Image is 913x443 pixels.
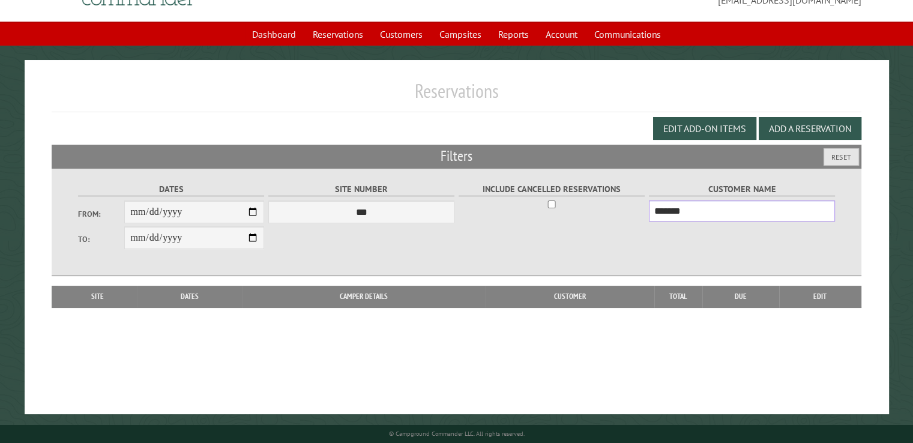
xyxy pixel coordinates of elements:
[653,117,756,140] button: Edit Add-on Items
[654,286,702,307] th: Total
[459,182,645,196] label: Include Cancelled Reservations
[649,182,836,196] label: Customer Name
[486,286,654,307] th: Customer
[389,430,525,438] small: © Campground Commander LLC. All rights reserved.
[702,286,779,307] th: Due
[491,23,536,46] a: Reports
[52,145,861,167] h2: Filters
[78,208,125,220] label: From:
[137,286,242,307] th: Dates
[242,286,486,307] th: Camper Details
[58,286,137,307] th: Site
[78,234,125,245] label: To:
[78,182,265,196] label: Dates
[824,148,859,166] button: Reset
[587,23,668,46] a: Communications
[245,23,303,46] a: Dashboard
[52,79,861,112] h1: Reservations
[779,286,861,307] th: Edit
[268,182,455,196] label: Site Number
[538,23,585,46] a: Account
[306,23,370,46] a: Reservations
[373,23,430,46] a: Customers
[759,117,861,140] button: Add a Reservation
[432,23,489,46] a: Campsites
